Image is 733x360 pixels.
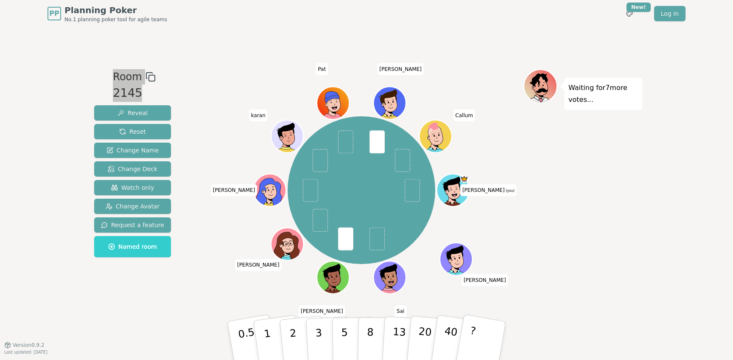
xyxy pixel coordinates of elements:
span: Click to change your name [299,305,345,317]
span: Click to change your name [460,184,517,196]
a: Log in [654,6,685,21]
a: PPPlanning PokerNo.1 planning poker tool for agile teams [48,4,167,23]
span: Click to change your name [249,110,268,121]
button: Click to change your avatar [438,175,468,205]
button: Version0.9.2 [4,342,45,349]
span: Click to change your name [453,110,475,121]
span: Watch only [111,183,154,192]
button: Watch only [94,180,171,195]
span: Room [113,69,142,84]
span: Reset [119,127,146,136]
button: Change Deck [94,161,171,177]
button: New! [622,6,637,21]
span: Click to change your name [377,63,424,75]
span: Mohamed is the host [460,175,468,183]
span: Change Name [106,146,159,155]
span: Click to change your name [211,184,257,196]
span: Change Avatar [106,202,160,211]
span: Planning Poker [64,4,167,16]
span: Version 0.9.2 [13,342,45,349]
button: Change Name [94,143,171,158]
button: Reset [94,124,171,139]
span: Click to change your name [394,305,406,317]
p: Waiting for 7 more votes... [568,82,638,106]
span: No.1 planning poker tool for agile teams [64,16,167,23]
span: Last updated: [DATE] [4,350,48,354]
button: Request a feature [94,217,171,233]
span: Change Deck [108,165,157,173]
span: Named room [108,242,157,251]
div: 2145 [113,84,155,102]
button: Reveal [94,105,171,121]
span: (you) [505,189,515,193]
span: Request a feature [101,221,164,229]
div: New! [627,3,651,12]
button: Change Avatar [94,199,171,214]
button: Named room [94,236,171,257]
span: Click to change your name [316,63,328,75]
span: Click to change your name [235,259,282,271]
span: Click to change your name [462,274,508,286]
span: PP [49,8,59,19]
span: Reveal [118,109,148,117]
